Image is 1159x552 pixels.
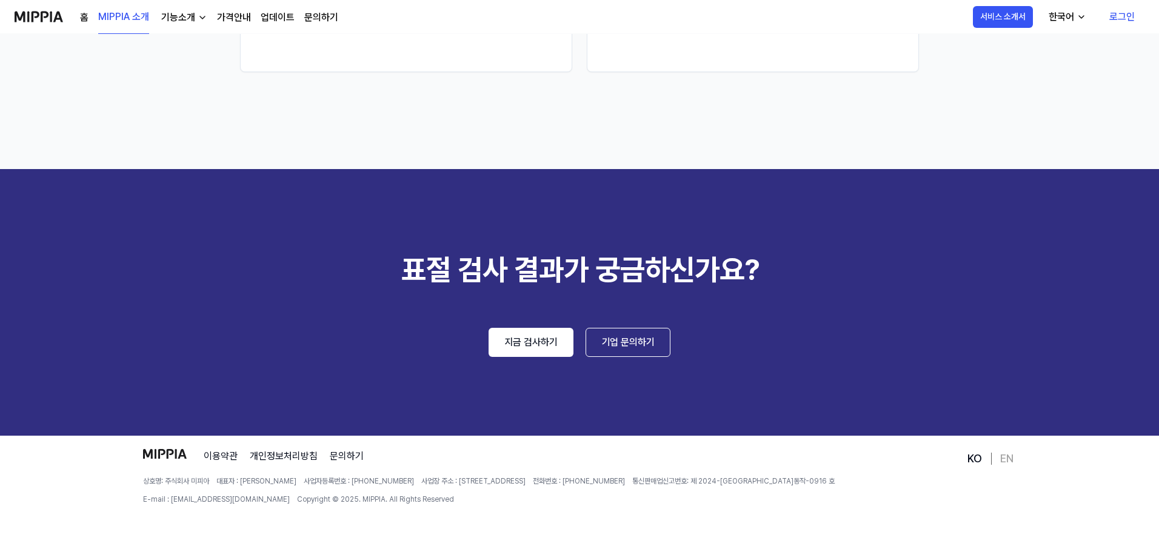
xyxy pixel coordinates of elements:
span: 대표자 : [PERSON_NAME] [216,476,296,487]
span: 통신판매업신고번호: 제 2024-[GEOGRAPHIC_DATA]동작-0916 호 [632,476,835,487]
a: 문의하기 [330,449,364,464]
img: down [198,13,207,22]
span: E-mail : [EMAIL_ADDRESS][DOMAIN_NAME] [143,494,290,505]
p: 표절 검사 결과가 궁금하신가요? [401,248,758,291]
button: 서비스 소개서 [973,6,1033,28]
a: 가격안내 [217,10,251,25]
a: 개인정보처리방침 [250,449,318,464]
span: 상호명: 주식회사 미피아 [143,476,209,487]
div: 기능소개 [159,10,198,25]
div: 한국어 [1046,10,1077,24]
span: 사업자등록번호 : [PHONE_NUMBER] [304,476,414,487]
span: 사업장 주소 : [STREET_ADDRESS] [421,476,526,487]
a: 기업 문의하기 [586,328,670,357]
a: 업데이트 [261,10,295,25]
a: 지금 검사하기 [489,328,573,357]
button: 기능소개 [159,10,207,25]
a: 문의하기 [304,10,338,25]
a: 이용약관 [204,449,238,464]
a: MIPPIA 소개 [98,1,149,34]
a: EN [1000,451,1014,466]
span: Copyright © 2025. MIPPIA. All Rights Reserved [297,494,454,505]
a: 홈 [80,10,89,25]
a: KO [967,451,982,466]
img: logo [143,449,187,459]
span: 전화번호 : [PHONE_NUMBER] [533,476,625,487]
button: 한국어 [1039,5,1094,29]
